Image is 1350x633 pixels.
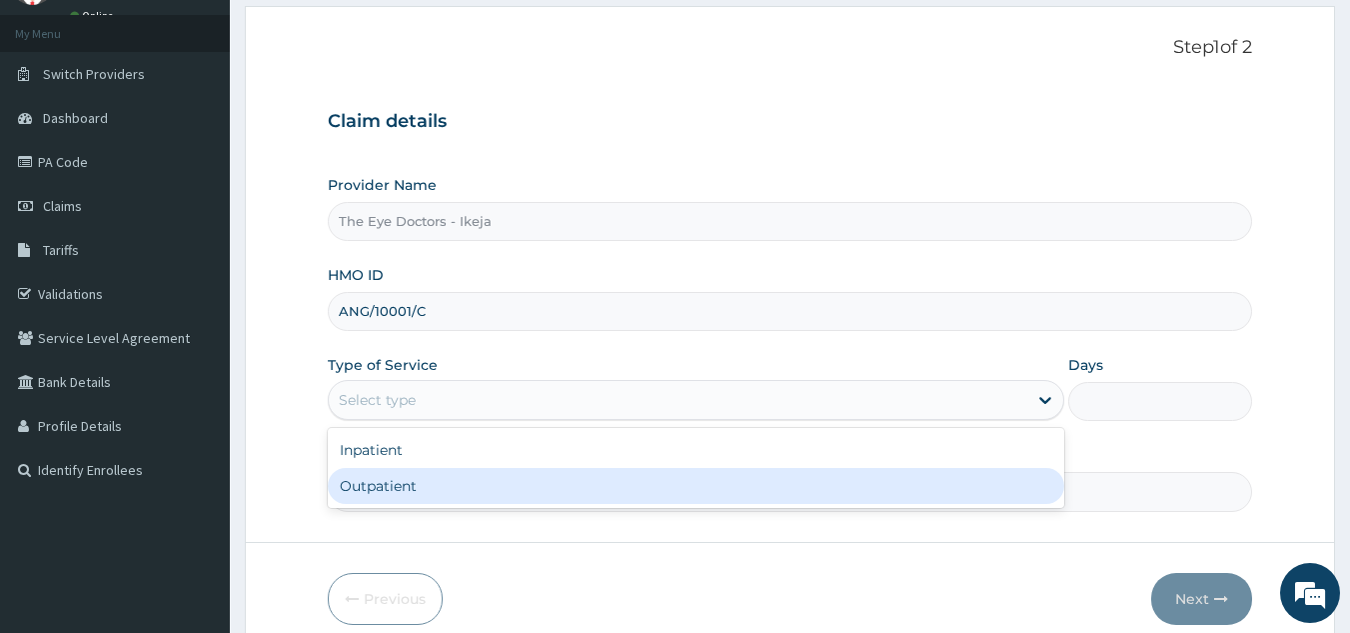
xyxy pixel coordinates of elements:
[328,37,1253,59] p: Step 1 of 2
[70,9,118,23] a: Online
[328,292,1253,331] input: Enter HMO ID
[1068,355,1103,375] label: Days
[328,111,1253,133] h3: Claim details
[339,390,416,410] div: Select type
[43,241,79,259] span: Tariffs
[43,197,82,215] span: Claims
[328,432,1064,468] div: Inpatient
[328,355,438,375] label: Type of Service
[43,109,108,127] span: Dashboard
[328,573,443,625] button: Previous
[328,175,437,195] label: Provider Name
[1151,573,1252,625] button: Next
[328,265,384,285] label: HMO ID
[328,468,1064,504] div: Outpatient
[43,65,145,83] span: Switch Providers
